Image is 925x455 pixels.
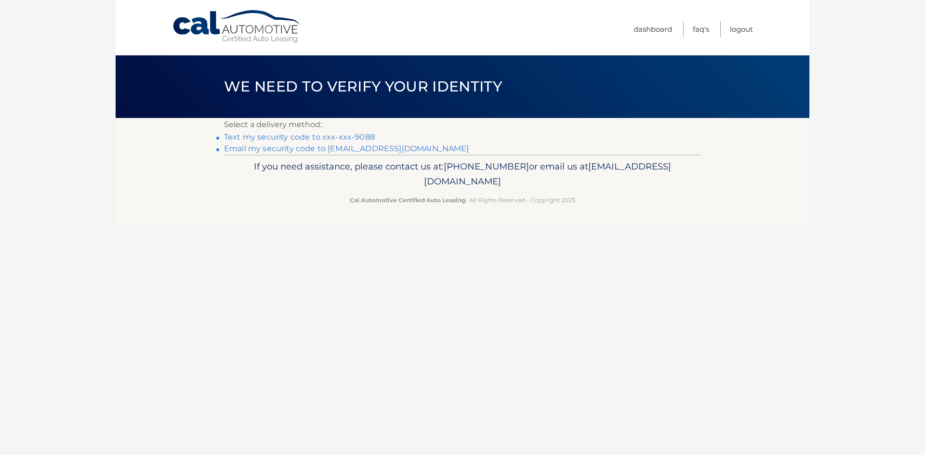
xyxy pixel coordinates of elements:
[224,144,469,153] a: Email my security code to [EMAIL_ADDRESS][DOMAIN_NAME]
[230,195,695,205] p: - All Rights Reserved - Copyright 2025
[224,118,701,131] p: Select a delivery method:
[224,132,375,142] a: Text my security code to xxx-xxx-9088
[730,21,753,37] a: Logout
[224,78,502,95] span: We need to verify your identity
[634,21,672,37] a: Dashboard
[172,10,302,44] a: Cal Automotive
[693,21,709,37] a: FAQ's
[230,159,695,190] p: If you need assistance, please contact us at: or email us at
[350,196,465,204] strong: Cal Automotive Certified Auto Leasing
[444,161,529,172] span: [PHONE_NUMBER]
